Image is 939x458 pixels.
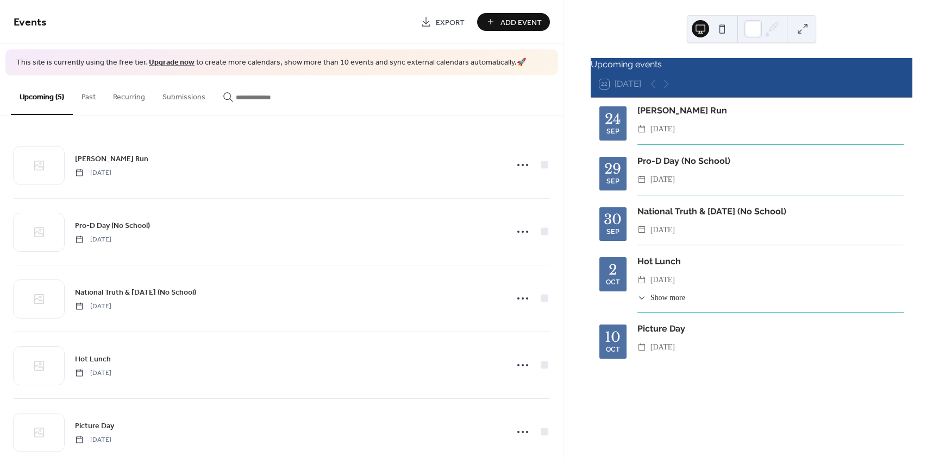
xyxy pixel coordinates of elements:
span: [DATE] [650,173,675,186]
div: ​ [637,292,646,303]
div: 29 [604,162,621,176]
div: Sep [606,228,619,236]
div: 24 [605,112,621,126]
button: Upcoming (5) [11,75,73,115]
span: Export [436,17,465,28]
div: Sep [606,178,619,185]
span: [DATE] [75,368,111,378]
a: Export [412,13,473,31]
a: National Truth & [DATE] (No School) [75,286,196,298]
button: Recurring [104,75,154,114]
div: 2 [609,263,617,277]
button: Add Event [477,13,550,31]
span: [DATE] [650,224,675,237]
span: Events [14,12,47,33]
div: Oct [606,346,620,353]
div: Sep [606,128,619,135]
div: ​ [637,224,646,237]
a: Pro-D Day (No School) [75,219,150,232]
button: Past [73,75,104,114]
a: Hot Lunch [75,353,111,365]
div: 10 [605,330,621,344]
span: [DATE] [75,435,111,444]
div: Pro-D Day (No School) [637,155,904,168]
div: ​ [637,341,646,354]
a: Upgrade now [149,55,195,70]
div: 30 [604,213,622,226]
div: Oct [606,279,620,286]
div: [PERSON_NAME] Run [637,104,904,117]
span: National Truth & [DATE] (No School) [75,287,196,298]
span: Show more [650,292,685,303]
button: ​Show more [637,292,685,303]
span: [DATE] [650,341,675,354]
span: This site is currently using the free tier. to create more calendars, show more than 10 events an... [16,58,526,68]
div: Upcoming events [591,58,912,71]
div: ​ [637,123,646,136]
span: [DATE] [650,123,675,136]
span: [DATE] [75,301,111,311]
span: Hot Lunch [75,353,111,365]
span: [DATE] [75,168,111,177]
div: Hot Lunch [637,255,904,268]
div: Picture Day [637,322,904,335]
div: ​ [637,273,646,287]
span: [DATE] [650,273,675,287]
span: [DATE] [75,234,111,244]
a: Picture Day [75,419,114,432]
span: Pro-D Day (No School) [75,220,150,231]
button: Submissions [154,75,214,114]
div: National Truth & [DATE] (No School) [637,205,904,218]
a: [PERSON_NAME] Run [75,152,148,165]
span: Add Event [500,17,542,28]
div: ​ [637,173,646,186]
